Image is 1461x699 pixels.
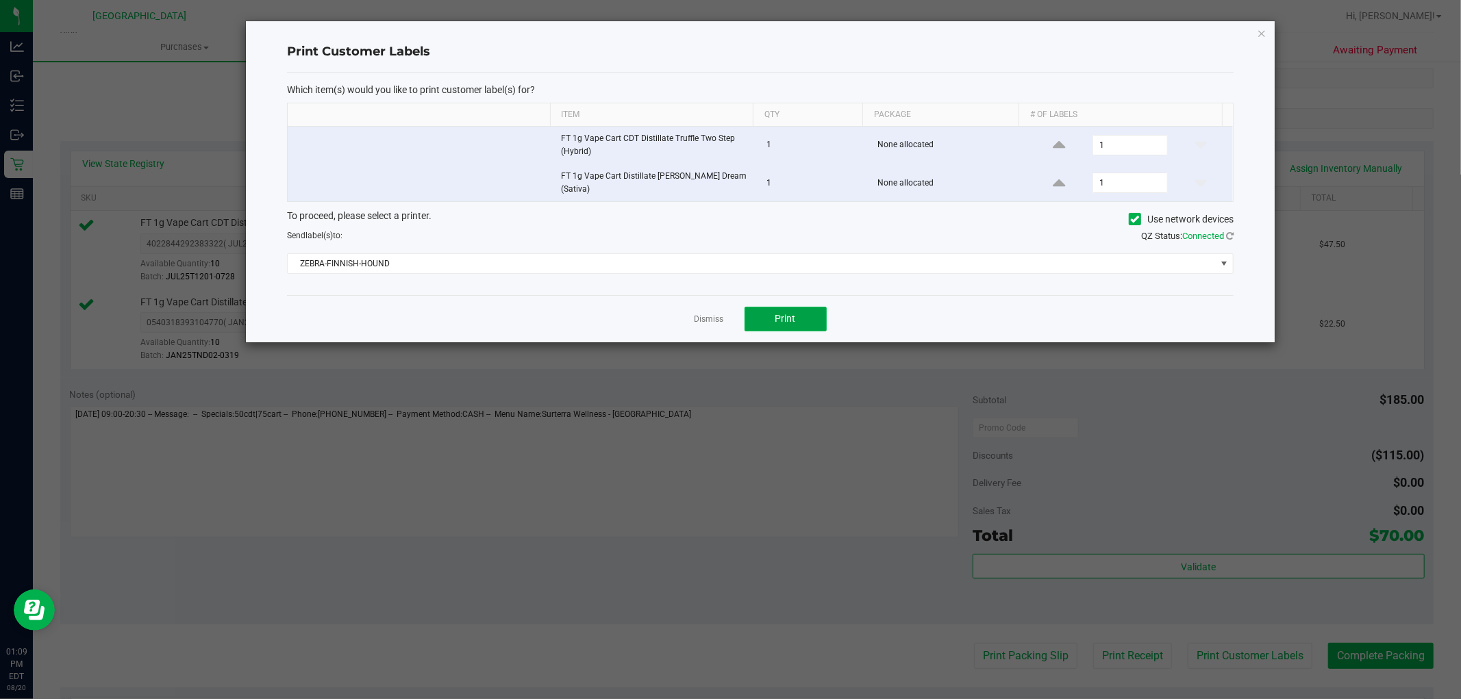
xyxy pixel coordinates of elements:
span: QZ Status: [1141,231,1234,241]
span: label(s) [305,231,333,240]
th: Item [550,103,753,127]
span: ZEBRA-FINNISH-HOUND [288,254,1216,273]
td: 1 [758,164,869,201]
td: FT 1g Vape Cart CDT Distillate Truffle Two Step (Hybrid) [553,127,758,164]
th: Qty [753,103,862,127]
td: None allocated [869,127,1027,164]
th: # of labels [1019,103,1221,127]
td: FT 1g Vape Cart Distillate [PERSON_NAME] Dream (Sativa) [553,164,758,201]
label: Use network devices [1129,212,1234,227]
iframe: Resource center [14,589,55,631]
td: None allocated [869,164,1027,201]
td: 1 [758,127,869,164]
h4: Print Customer Labels [287,43,1234,61]
a: Dismiss [695,314,724,325]
span: Print [775,313,796,324]
th: Package [862,103,1019,127]
span: Connected [1182,231,1224,241]
button: Print [745,307,827,331]
div: To proceed, please select a printer. [277,209,1244,229]
p: Which item(s) would you like to print customer label(s) for? [287,84,1234,96]
span: Send to: [287,231,342,240]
